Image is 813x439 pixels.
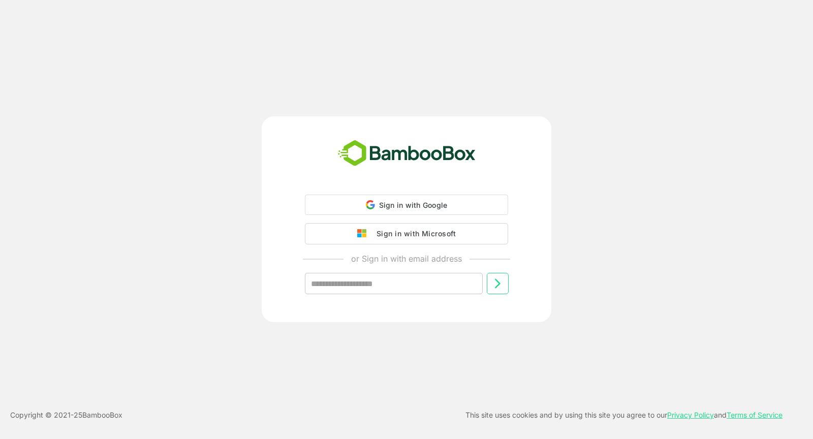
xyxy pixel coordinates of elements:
[727,411,783,419] a: Terms of Service
[371,227,456,240] div: Sign in with Microsoft
[10,409,122,421] p: Copyright © 2021- 25 BambooBox
[379,201,448,209] span: Sign in with Google
[332,137,481,170] img: bamboobox
[465,409,783,421] p: This site uses cookies and by using this site you agree to our and
[351,253,462,265] p: or Sign in with email address
[305,195,508,215] div: Sign in with Google
[357,229,371,238] img: google
[667,411,714,419] a: Privacy Policy
[305,223,508,244] button: Sign in with Microsoft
